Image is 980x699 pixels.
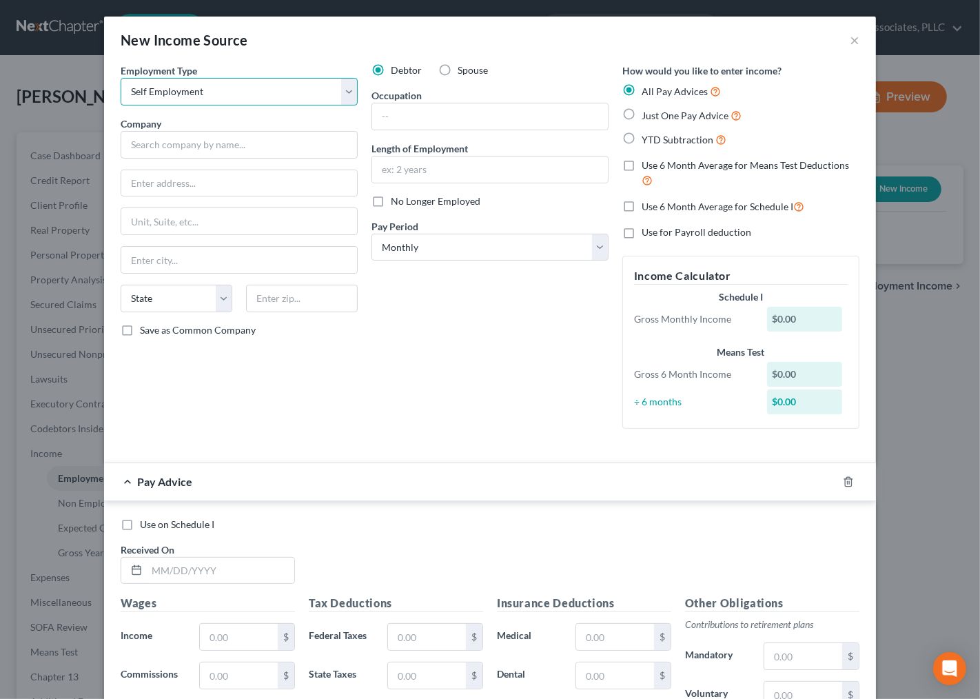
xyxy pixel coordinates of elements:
[137,475,192,488] span: Pay Advice
[140,324,256,336] span: Save as Common Company
[678,642,757,670] label: Mandatory
[372,103,608,130] input: --
[121,629,152,641] span: Income
[121,247,357,273] input: Enter city...
[278,662,294,689] div: $
[654,662,671,689] div: $
[388,624,466,650] input: 0.00
[121,65,197,77] span: Employment Type
[642,226,751,238] span: Use for Payroll deduction
[200,624,278,650] input: 0.00
[767,307,843,332] div: $0.00
[490,662,569,689] label: Dental
[147,558,294,584] input: MM/DD/YYYY
[850,32,859,48] button: ×
[634,345,848,359] div: Means Test
[121,544,174,556] span: Received On
[121,30,248,50] div: New Income Source
[767,362,843,387] div: $0.00
[642,110,728,121] span: Just One Pay Advice
[140,518,214,530] span: Use on Schedule I
[391,195,480,207] span: No Longer Employed
[642,134,713,145] span: YTD Subtraction
[767,389,843,414] div: $0.00
[302,623,380,651] label: Federal Taxes
[642,201,793,212] span: Use 6 Month Average for Schedule I
[278,624,294,650] div: $
[458,64,488,76] span: Spouse
[371,141,468,156] label: Length of Employment
[490,623,569,651] label: Medical
[121,170,357,196] input: Enter address...
[933,652,966,685] div: Open Intercom Messenger
[466,662,482,689] div: $
[685,595,859,612] h5: Other Obligations
[121,118,161,130] span: Company
[576,624,654,650] input: 0.00
[685,618,859,631] p: Contributions to retirement plans
[627,367,760,381] div: Gross 6 Month Income
[371,221,418,232] span: Pay Period
[654,624,671,650] div: $
[576,662,654,689] input: 0.00
[634,290,848,304] div: Schedule I
[121,595,295,612] h5: Wages
[372,156,608,183] input: ex: 2 years
[627,312,760,326] div: Gross Monthly Income
[121,131,358,159] input: Search company by name...
[466,624,482,650] div: $
[497,595,671,612] h5: Insurance Deductions
[371,88,422,103] label: Occupation
[634,267,848,285] h5: Income Calculator
[114,662,192,689] label: Commissions
[842,643,859,669] div: $
[391,64,422,76] span: Debtor
[200,662,278,689] input: 0.00
[642,159,849,171] span: Use 6 Month Average for Means Test Deductions
[302,662,380,689] label: State Taxes
[627,395,760,409] div: ÷ 6 months
[642,85,708,97] span: All Pay Advices
[388,662,466,689] input: 0.00
[121,208,357,234] input: Unit, Suite, etc...
[764,643,842,669] input: 0.00
[309,595,483,612] h5: Tax Deductions
[246,285,358,312] input: Enter zip...
[622,63,782,78] label: How would you like to enter income?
